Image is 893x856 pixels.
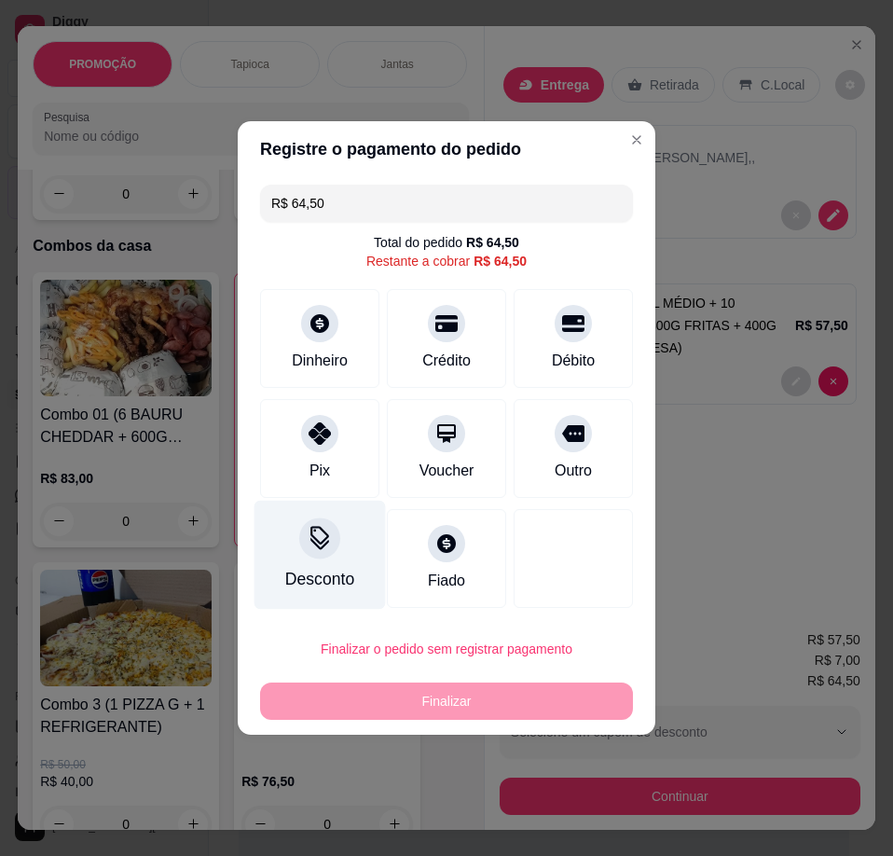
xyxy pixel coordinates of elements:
[238,121,655,177] header: Registre o pagamento do pedido
[466,233,519,252] div: R$ 64,50
[552,350,595,372] div: Débito
[374,233,519,252] div: Total do pedido
[309,460,330,482] div: Pix
[271,185,622,222] input: Ex.: hambúrguer de cordeiro
[422,350,471,372] div: Crédito
[285,567,354,591] div: Desconto
[622,125,652,155] button: Close
[474,252,527,270] div: R$ 64,50
[366,252,527,270] div: Restante a cobrar
[555,460,592,482] div: Outro
[260,630,633,668] button: Finalizar o pedido sem registrar pagamento
[419,460,474,482] div: Voucher
[292,350,348,372] div: Dinheiro
[428,570,465,592] div: Fiado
